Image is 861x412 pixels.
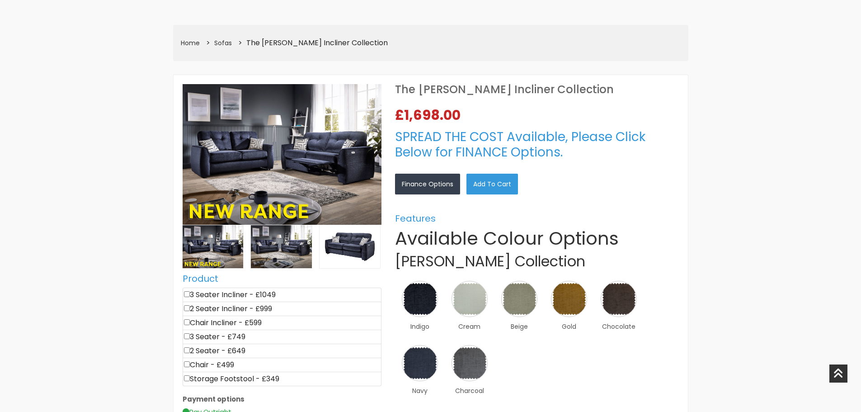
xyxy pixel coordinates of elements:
h2: [PERSON_NAME] Collection [395,253,679,270]
img: Chocolate [601,281,637,317]
span: Beige [501,322,537,331]
span: Cream [452,322,488,331]
span: £1,698.00 [395,109,464,122]
img: Beige [501,281,537,317]
li: 3 Seater Incliner - £1049 [183,288,381,302]
span: Navy [402,386,438,396]
h1: Available Colour Options [395,227,679,249]
h5: Product [183,273,381,284]
li: 2 Seater - £649 [183,344,381,358]
span: Chocolate [601,322,637,331]
span: Indigo [402,322,438,331]
img: Cream [452,281,488,317]
li: The [PERSON_NAME] Incliner Collection [235,36,389,50]
li: Chair Incliner - £599 [183,316,381,330]
a: Add to Cart [466,174,518,194]
h5: Features [395,213,679,224]
a: Sofas [214,38,232,47]
li: Chair - £499 [183,358,381,372]
img: Charcoal [452,345,488,381]
span: Gold [551,322,587,331]
a: Finance Options [395,174,460,194]
li: 3 Seater - £749 [183,330,381,344]
b: Payment options [183,394,245,404]
h1: The [PERSON_NAME] Incliner Collection [395,84,679,95]
img: Gold [551,281,587,317]
h3: SPREAD THE COST Available, Please Click Below for FINANCE Options. [395,129,679,160]
li: Storage Footstool - £349 [183,372,381,386]
img: Navy [402,345,438,381]
img: Indigo [402,281,438,317]
span: Charcoal [452,386,488,396]
li: 2 Seater Incliner - £999 [183,302,381,316]
a: Home [181,38,200,47]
